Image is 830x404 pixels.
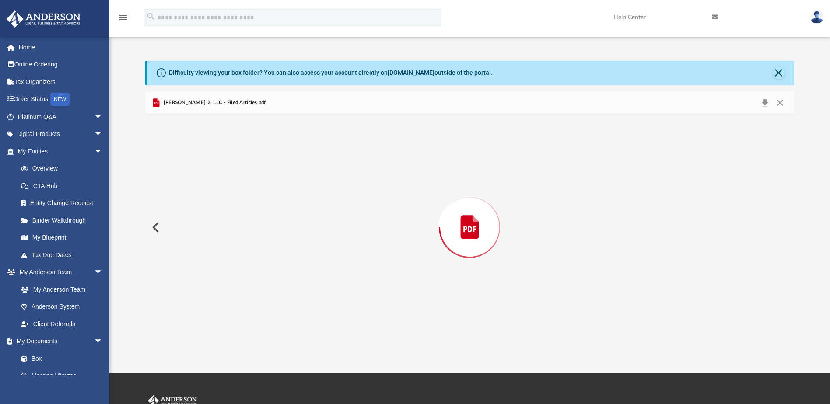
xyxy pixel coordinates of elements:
i: menu [118,12,129,23]
a: My Entitiesarrow_drop_down [6,143,116,160]
img: User Pic [810,11,823,24]
span: arrow_drop_down [94,125,112,143]
div: NEW [50,93,70,106]
a: My Blueprint [12,229,112,247]
button: Close [772,97,788,109]
button: Previous File [145,215,165,240]
span: arrow_drop_down [94,108,112,126]
span: arrow_drop_down [94,143,112,160]
a: Tax Organizers [6,73,116,91]
a: Online Ordering [6,56,116,73]
span: arrow_drop_down [94,264,112,282]
a: My Documentsarrow_drop_down [6,333,112,350]
span: [PERSON_NAME] 2, LLC - Filed Articles.pdf [161,99,266,107]
a: [DOMAIN_NAME] [388,69,434,76]
i: search [146,12,156,21]
a: Order StatusNEW [6,91,116,108]
div: Difficulty viewing your box folder? You can also access your account directly on outside of the p... [169,68,493,77]
div: Preview [145,91,794,340]
a: Platinum Q&Aarrow_drop_down [6,108,116,125]
a: Client Referrals [12,315,112,333]
a: My Anderson Teamarrow_drop_down [6,264,112,281]
a: Overview [12,160,116,178]
a: Box [12,350,107,367]
a: Anderson System [12,298,112,316]
span: arrow_drop_down [94,333,112,351]
button: Close [773,67,785,79]
a: Tax Due Dates [12,246,116,264]
a: Meeting Minutes [12,367,112,385]
a: menu [118,17,129,23]
a: CTA Hub [12,177,116,195]
a: Digital Productsarrow_drop_down [6,125,116,143]
img: Anderson Advisors Platinum Portal [4,10,83,28]
a: Home [6,38,116,56]
a: Binder Walkthrough [12,212,116,229]
a: My Anderson Team [12,281,107,298]
a: Entity Change Request [12,195,116,212]
button: Download [757,97,773,109]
